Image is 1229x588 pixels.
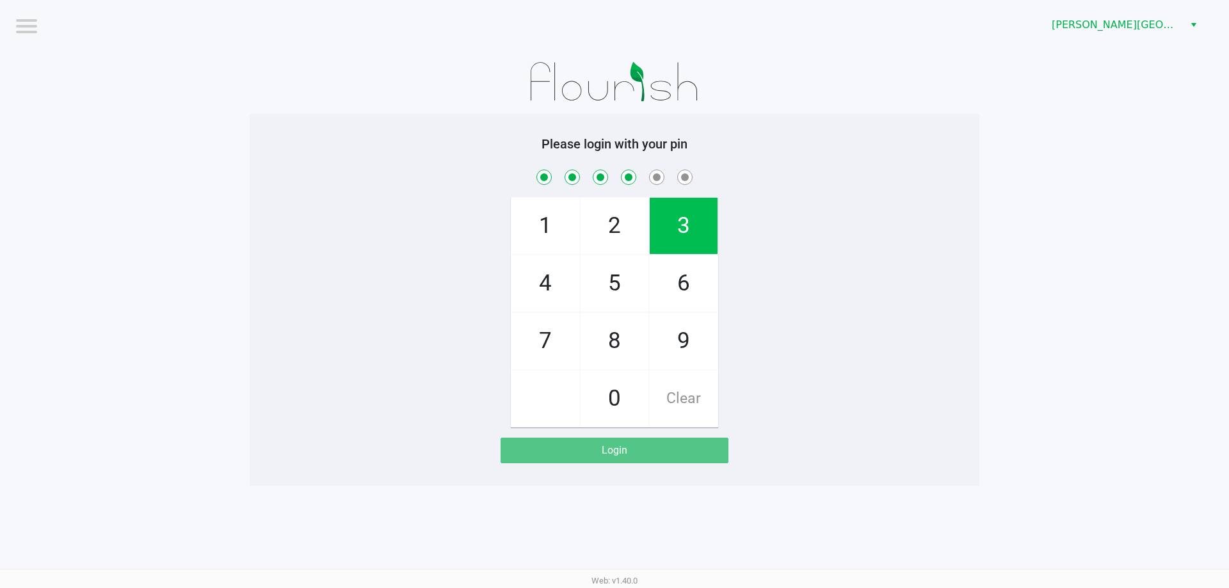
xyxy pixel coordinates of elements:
[581,313,648,369] span: 8
[581,255,648,312] span: 5
[650,313,718,369] span: 9
[581,370,648,427] span: 0
[650,198,718,254] span: 3
[1052,17,1177,33] span: [PERSON_NAME][GEOGRAPHIC_DATA]
[511,313,579,369] span: 7
[581,198,648,254] span: 2
[511,198,579,254] span: 1
[511,255,579,312] span: 4
[650,370,718,427] span: Clear
[591,576,638,585] span: Web: v1.40.0
[650,255,718,312] span: 6
[259,136,970,152] h5: Please login with your pin
[1184,13,1203,36] button: Select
